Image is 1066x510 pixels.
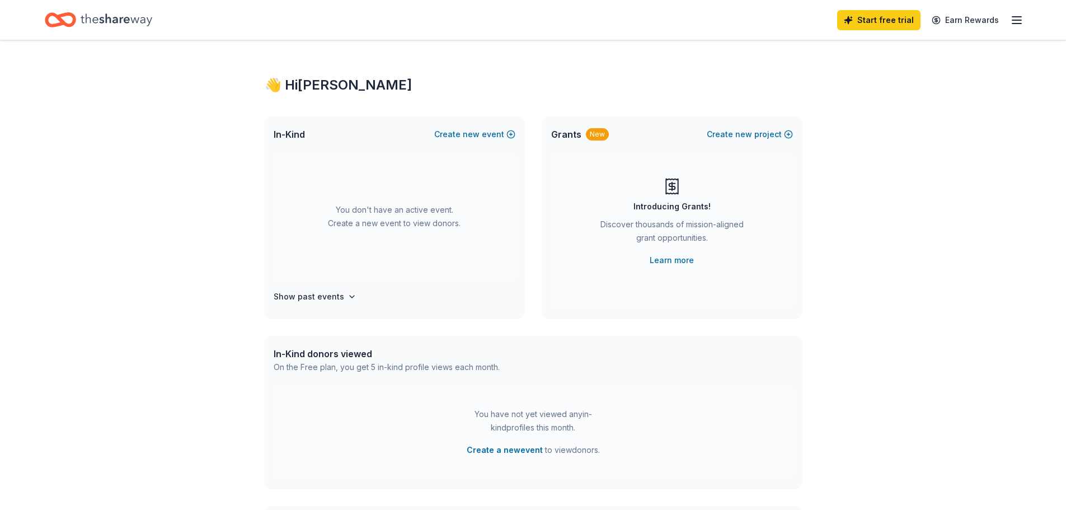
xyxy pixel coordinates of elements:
button: Createnewevent [434,128,515,141]
span: new [735,128,752,141]
a: Start free trial [837,10,921,30]
button: Createnewproject [707,128,793,141]
button: Create a newevent [467,443,543,457]
a: Learn more [650,254,694,267]
span: In-Kind [274,128,305,141]
div: New [586,128,609,141]
div: Introducing Grants! [633,200,711,213]
span: Grants [551,128,581,141]
a: Home [45,7,152,33]
div: You have not yet viewed any in-kind profiles this month. [463,408,603,434]
button: Show past events [274,290,356,303]
span: to view donors . [467,443,600,457]
h4: Show past events [274,290,344,303]
a: Earn Rewards [925,10,1006,30]
span: new [463,128,480,141]
div: In-Kind donors viewed [274,347,500,361]
div: On the Free plan, you get 5 in-kind profile views each month. [274,361,500,374]
div: Discover thousands of mission-aligned grant opportunities. [596,218,748,249]
div: You don't have an active event. Create a new event to view donors. [274,152,515,281]
div: 👋 Hi [PERSON_NAME] [265,76,802,94]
